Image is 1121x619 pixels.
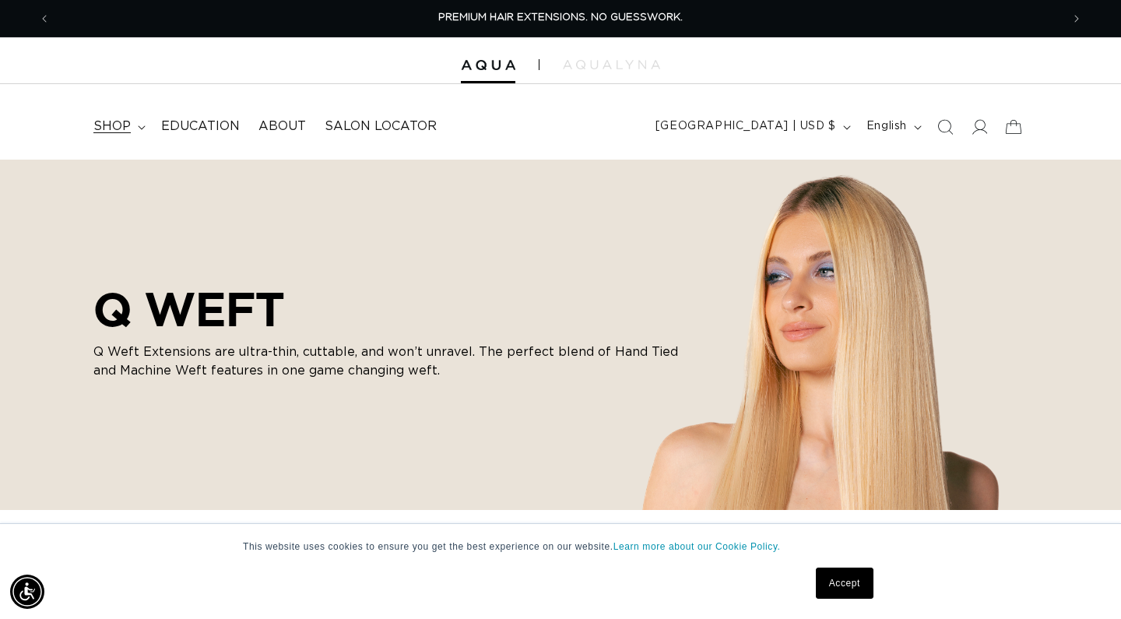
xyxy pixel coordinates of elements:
[461,60,515,71] img: Aqua Hair Extensions
[161,118,240,135] span: Education
[816,568,873,599] a: Accept
[655,118,836,135] span: [GEOGRAPHIC_DATA] | USD $
[93,118,131,135] span: shop
[93,282,685,336] h2: Q WEFT
[325,118,437,135] span: Salon Locator
[243,540,878,554] p: This website uses cookies to ensure you get the best experience on our website.
[84,109,152,144] summary: shop
[563,60,660,69] img: aqualyna.com
[152,109,249,144] a: Education
[258,118,306,135] span: About
[10,575,44,609] div: Accessibility Menu
[93,343,685,380] p: Q Weft Extensions are ultra-thin, cuttable, and won’t unravel. The perfect blend of Hand Tied and...
[315,109,446,144] a: Salon Locator
[866,118,907,135] span: English
[928,110,962,144] summary: Search
[438,12,683,23] span: PREMIUM HAIR EXTENSIONS. NO GUESSWORK.
[646,112,857,142] button: [GEOGRAPHIC_DATA] | USD $
[27,4,61,33] button: Previous announcement
[857,112,928,142] button: English
[613,541,781,552] a: Learn more about our Cookie Policy.
[249,109,315,144] a: About
[1060,4,1094,33] button: Next announcement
